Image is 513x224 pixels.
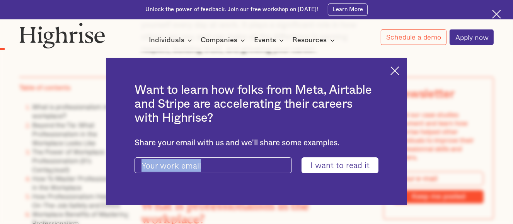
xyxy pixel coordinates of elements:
input: Your work email [135,157,291,173]
img: Cross icon [492,10,501,19]
a: Apply now [450,29,494,45]
h2: Want to learn how folks from Meta, Airtable and Stripe are accelerating their careers with Highrise? [135,83,378,125]
form: current-ascender-blog-article-modal-form [135,157,378,173]
div: Companies [201,36,247,45]
div: Resources [293,36,327,45]
input: I want to read it [302,157,378,173]
a: Learn More [328,3,368,16]
div: Share your email with us and we'll share some examples. [135,138,378,148]
div: Events [254,36,286,45]
div: Resources [293,36,337,45]
div: Unlock the power of feedback. Join our free workshop on [DATE]! [145,6,318,14]
img: Cross icon [390,66,399,75]
a: Schedule a demo [381,29,447,45]
img: Highrise logo [19,22,105,48]
div: Individuals [149,36,184,45]
div: Companies [201,36,237,45]
div: Events [254,36,276,45]
div: Individuals [149,36,194,45]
